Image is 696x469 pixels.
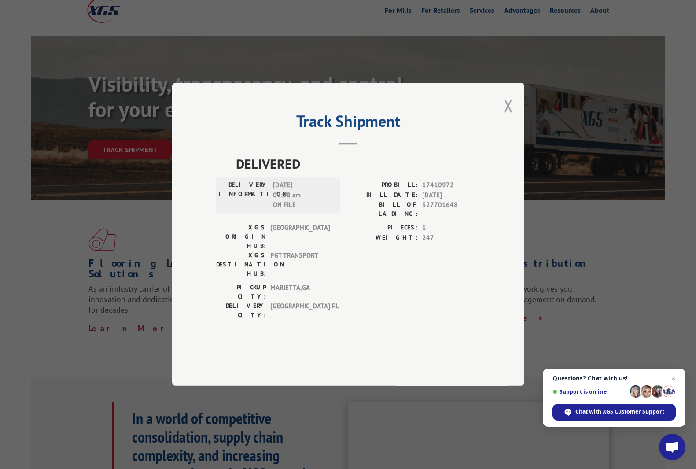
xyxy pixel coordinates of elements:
[348,181,418,191] label: PROBILL:
[216,115,480,132] h2: Track Shipment
[348,233,418,243] label: WEIGHT:
[348,200,418,219] label: BILL OF LADING:
[422,223,480,233] span: 1
[219,181,269,210] label: DELIVERY INFORMATION:
[273,181,332,210] span: [DATE] 09:50 am ON FILE
[270,302,330,320] span: [GEOGRAPHIC_DATA] , FL
[668,373,679,384] span: Close chat
[216,251,266,279] label: XGS DESTINATION HUB:
[575,408,664,416] span: Chat with XGS Customer Support
[504,94,513,117] button: Close modal
[659,434,685,460] div: Open chat
[422,200,480,219] span: 527701648
[216,283,266,302] label: PICKUP CITY:
[422,181,480,191] span: 17410972
[270,223,330,251] span: [GEOGRAPHIC_DATA]
[216,223,266,251] label: XGS ORIGIN HUB:
[422,190,480,200] span: [DATE]
[216,302,266,320] label: DELIVERY CITY:
[552,404,676,421] div: Chat with XGS Customer Support
[270,283,330,302] span: MARIETTA , GA
[348,223,418,233] label: PIECES:
[552,388,626,395] span: Support is online
[270,251,330,279] span: PGT TRANSPORT
[552,375,676,382] span: Questions? Chat with us!
[236,154,480,174] span: DELIVERED
[422,233,480,243] span: 247
[348,190,418,200] label: BILL DATE:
